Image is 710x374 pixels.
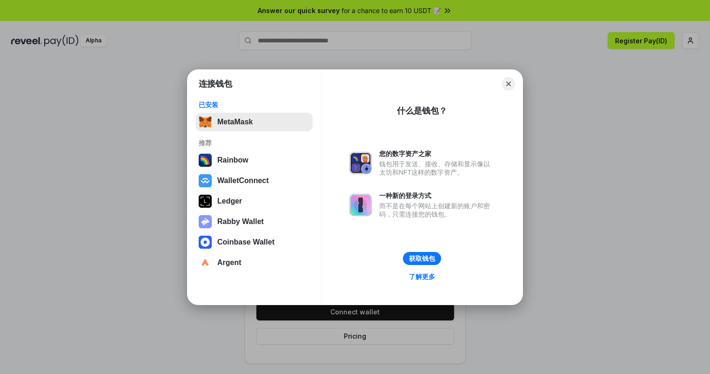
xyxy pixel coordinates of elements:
button: MetaMask [196,113,313,131]
div: Ledger [217,197,242,205]
div: WalletConnect [217,177,269,185]
img: svg+xml,%3Csvg%20xmlns%3D%22http%3A%2F%2Fwww.w3.org%2F2000%2Fsvg%22%20fill%3D%22none%22%20viewBox... [349,152,372,174]
h1: 连接钱包 [199,78,232,89]
button: Ledger [196,192,313,211]
div: 了解更多 [409,272,435,281]
img: svg+xml,%3Csvg%20xmlns%3D%22http%3A%2F%2Fwww.w3.org%2F2000%2Fsvg%22%20width%3D%2228%22%20height%3... [199,195,212,208]
div: Rabby Wallet [217,218,264,226]
img: svg+xml,%3Csvg%20width%3D%22120%22%20height%3D%22120%22%20viewBox%3D%220%200%20120%20120%22%20fil... [199,154,212,167]
div: 而不是在每个网站上创建新的账户和密码，只需连接您的钱包。 [379,202,495,218]
img: svg+xml,%3Csvg%20fill%3D%22none%22%20height%3D%2233%22%20viewBox%3D%220%200%2035%2033%22%20width%... [199,116,212,129]
button: WalletConnect [196,171,313,190]
div: 获取钱包 [409,254,435,263]
div: Rainbow [217,156,248,164]
img: svg+xml,%3Csvg%20width%3D%2228%22%20height%3D%2228%22%20viewBox%3D%220%200%2028%2028%22%20fill%3D... [199,236,212,249]
div: 什么是钱包？ [397,105,447,116]
div: Argent [217,258,241,267]
div: 一种新的登录方式 [379,191,495,200]
button: Rainbow [196,151,313,170]
div: 您的数字资产之家 [379,150,495,158]
div: MetaMask [217,118,253,126]
button: Rabby Wallet [196,212,313,231]
div: 推荐 [199,139,310,147]
div: 已安装 [199,101,310,109]
a: 了解更多 [403,271,441,283]
div: Coinbase Wallet [217,238,275,246]
button: 获取钱包 [403,252,441,265]
img: svg+xml,%3Csvg%20width%3D%2228%22%20height%3D%2228%22%20viewBox%3D%220%200%2028%2028%22%20fill%3D... [199,174,212,187]
button: Argent [196,253,313,272]
button: Coinbase Wallet [196,233,313,252]
button: Close [502,77,515,90]
img: svg+xml,%3Csvg%20xmlns%3D%22http%3A%2F%2Fwww.w3.org%2F2000%2Fsvg%22%20fill%3D%22none%22%20viewBox... [199,215,212,228]
img: svg+xml,%3Csvg%20width%3D%2228%22%20height%3D%2228%22%20viewBox%3D%220%200%2028%2028%22%20fill%3D... [199,256,212,269]
div: 钱包用于发送、接收、存储和显示像以太坊和NFT这样的数字资产。 [379,160,495,177]
img: svg+xml,%3Csvg%20xmlns%3D%22http%3A%2F%2Fwww.w3.org%2F2000%2Fsvg%22%20fill%3D%22none%22%20viewBox... [349,194,372,216]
